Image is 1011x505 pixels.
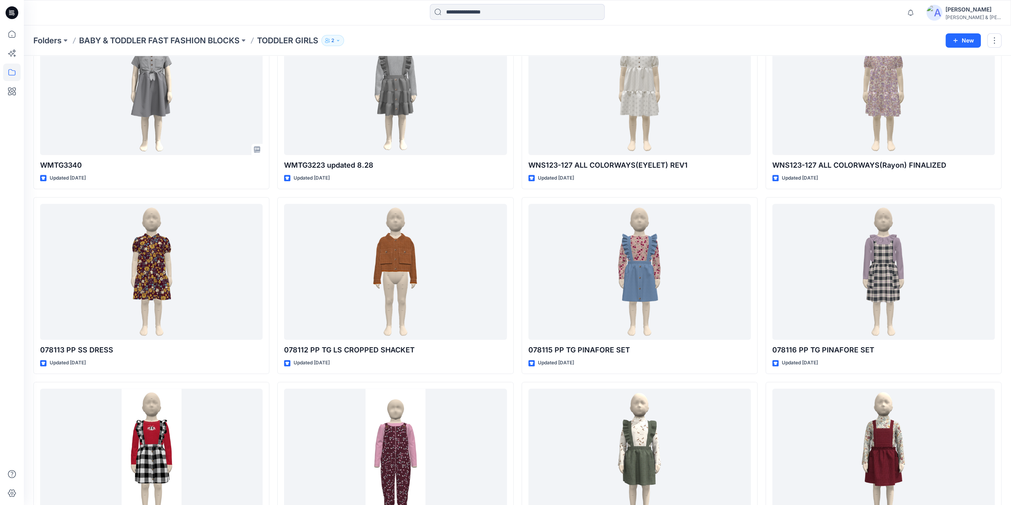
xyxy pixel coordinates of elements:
[257,35,318,46] p: TODDLER GIRLS
[945,5,1001,14] div: [PERSON_NAME]
[538,359,574,367] p: Updated [DATE]
[40,344,263,356] p: 078113 PP SS DRESS
[33,35,62,46] a: Folders
[284,344,506,356] p: 078112 PP TG LS CROPPED SHACKET
[528,160,751,171] p: WNS123-127 ALL COLORWAYS(EYELET) REV1
[538,174,574,182] p: Updated [DATE]
[40,160,263,171] p: WMTG3340
[528,204,751,340] a: 078115 PP TG PINAFORE SET
[40,19,263,155] a: WMTG3340
[926,5,942,21] img: avatar
[284,160,506,171] p: WMTG3223 updated 8.28
[528,19,751,155] a: WNS123-127 ALL COLORWAYS(EYELET) REV1
[321,35,344,46] button: 2
[945,14,1001,20] div: [PERSON_NAME] & [PERSON_NAME]
[782,359,818,367] p: Updated [DATE]
[284,19,506,155] a: WMTG3223 updated 8.28
[50,359,86,367] p: Updated [DATE]
[528,344,751,356] p: 078115 PP TG PINAFORE SET
[782,174,818,182] p: Updated [DATE]
[772,160,995,171] p: WNS123-127 ALL COLORWAYS(Rayon) FINALIZED
[50,174,86,182] p: Updated [DATE]
[772,204,995,340] a: 078116 PP TG PINAFORE SET
[945,33,981,48] button: New
[294,359,330,367] p: Updated [DATE]
[79,35,240,46] a: BABY & TODDLER FAST FASHION BLOCKS
[40,204,263,340] a: 078113 PP SS DRESS
[331,36,334,45] p: 2
[284,204,506,340] a: 078112 PP TG LS CROPPED SHACKET
[772,19,995,155] a: WNS123-127 ALL COLORWAYS(Rayon) FINALIZED
[294,174,330,182] p: Updated [DATE]
[772,344,995,356] p: 078116 PP TG PINAFORE SET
